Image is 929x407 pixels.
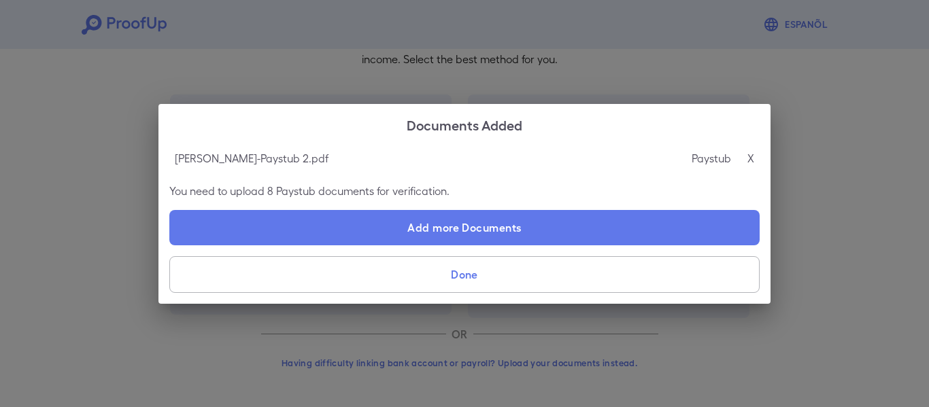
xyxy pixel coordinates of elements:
p: Paystub [692,150,731,166]
button: Done [169,256,760,293]
h2: Documents Added [158,104,771,145]
p: [PERSON_NAME]-Paystub 2.pdf [175,150,328,166]
p: You need to upload 8 Paystub documents for verification. [169,183,760,199]
p: X [747,150,754,166]
label: Add more Documents [169,210,760,245]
